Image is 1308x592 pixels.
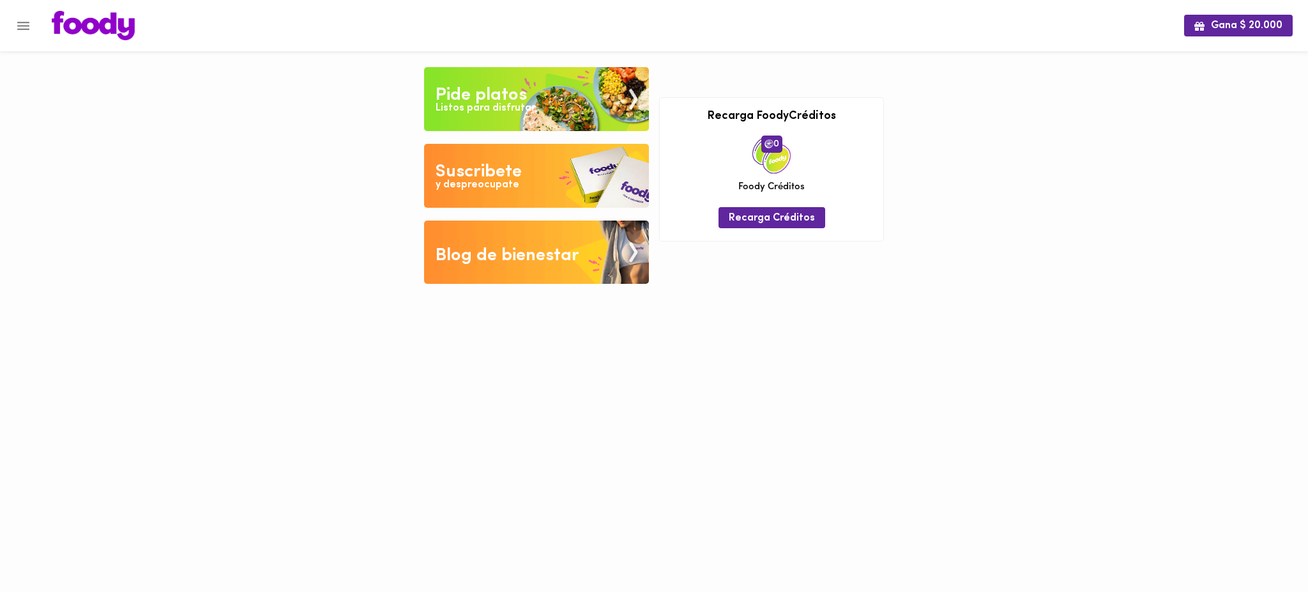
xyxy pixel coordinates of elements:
[424,67,649,131] img: Pide un Platos
[752,136,791,174] img: credits-package.png
[729,212,815,224] span: Recarga Créditos
[761,136,782,152] span: 0
[436,243,579,269] div: Blog de bienestar
[738,180,805,194] span: Foody Créditos
[436,101,535,116] div: Listos para disfrutar
[424,144,649,208] img: Disfruta bajar de peso
[1194,20,1282,32] span: Gana $ 20.000
[424,221,649,284] img: Blog de bienestar
[669,111,874,123] h3: Recarga FoodyCréditos
[1184,15,1293,36] button: Gana $ 20.000
[436,159,522,185] div: Suscribete
[436,178,519,192] div: y despreocupate
[719,207,825,228] button: Recarga Créditos
[52,11,135,40] img: logo.png
[764,139,773,148] img: foody-creditos.png
[1234,518,1295,579] iframe: Messagebird Livechat Widget
[8,10,39,42] button: Menu
[436,82,527,108] div: Pide platos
